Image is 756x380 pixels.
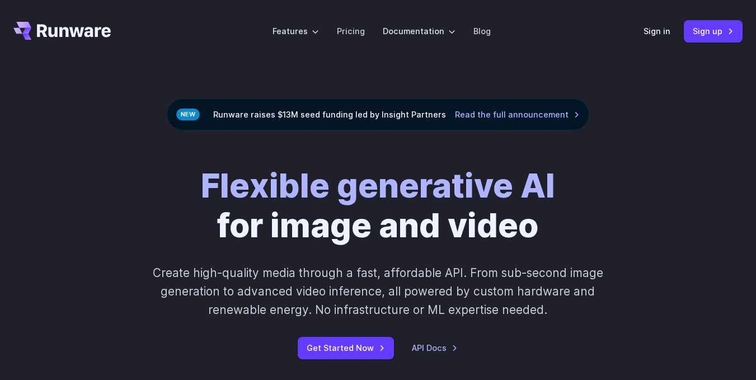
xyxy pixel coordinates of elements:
[273,25,319,37] label: Features
[298,337,394,359] a: Get Started Now
[145,264,612,320] p: Create high-quality media through a fast, affordable API. From sub-second image generation to adv...
[455,108,580,121] a: Read the full announcement
[201,166,555,246] h1: for image and video
[13,22,111,40] a: Go to /
[684,20,743,42] a: Sign up
[167,98,589,130] div: Runware raises $13M seed funding led by Insight Partners
[383,25,456,37] label: Documentation
[412,341,458,354] a: API Docs
[644,25,670,37] a: Sign in
[201,166,555,205] strong: Flexible generative AI
[337,25,365,37] a: Pricing
[473,25,491,37] a: Blog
